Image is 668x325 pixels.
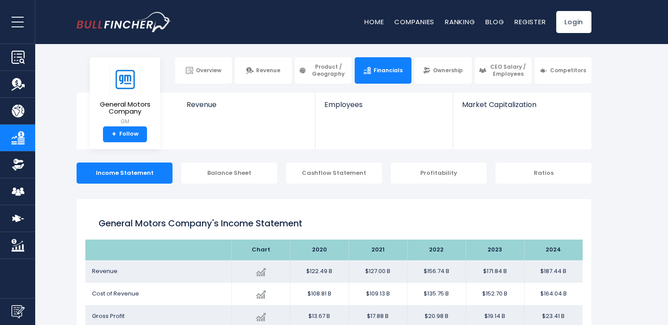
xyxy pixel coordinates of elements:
a: Employees [316,92,452,124]
a: General Motors Company GM [96,64,154,126]
span: Cost of Revenue [92,289,139,298]
a: Blog [485,17,504,26]
a: Revenue [235,57,292,84]
span: Market Capitalization [462,100,582,109]
th: 2021 [349,240,407,260]
a: Login [556,11,591,33]
span: General Motors Company [97,101,153,115]
img: bullfincher logo [77,12,171,32]
td: $156.74 B [407,260,466,283]
div: Income Statement [77,162,173,184]
small: GM [97,118,153,126]
td: $109.13 B [349,283,407,305]
a: Companies [394,17,434,26]
strong: + [112,130,116,138]
span: Revenue [187,100,307,109]
div: Cashflow Statement [286,162,382,184]
a: Product / Geography [295,57,352,84]
span: Product / Geography [309,63,348,77]
th: Chart [231,240,290,260]
span: Financials [374,67,403,74]
a: Ownership [415,57,471,84]
span: Revenue [256,67,280,74]
td: $122.49 B [290,260,349,283]
td: $171.84 B [466,260,524,283]
div: Ratios [495,162,591,184]
th: 2024 [524,240,583,260]
img: Ownership [11,158,25,171]
a: Competitors [535,57,591,84]
span: Competitors [550,67,586,74]
span: Ownership [433,67,463,74]
a: +Follow [103,126,147,142]
a: Market Capitalization [453,92,591,124]
td: $127.00 B [349,260,407,283]
th: 2023 [466,240,524,260]
a: CEO Salary / Employees [475,57,532,84]
a: Financials [355,57,411,84]
a: Overview [175,57,232,84]
a: Revenue [178,92,316,124]
a: Home [364,17,384,26]
span: Overview [196,67,221,74]
td: $187.44 B [524,260,583,283]
h1: General Motors Company's Income Statement [99,217,569,230]
div: Balance Sheet [181,162,277,184]
th: 2020 [290,240,349,260]
td: $164.04 B [524,283,583,305]
div: Profitability [391,162,487,184]
span: Gross Profit [92,312,125,320]
a: Go to homepage [77,12,171,32]
span: Employees [324,100,444,109]
span: Revenue [92,267,117,275]
a: Register [514,17,546,26]
td: $135.75 B [407,283,466,305]
span: CEO Salary / Employees [489,63,528,77]
td: $152.70 B [466,283,524,305]
a: Ranking [445,17,475,26]
td: $108.81 B [290,283,349,305]
th: 2022 [407,240,466,260]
